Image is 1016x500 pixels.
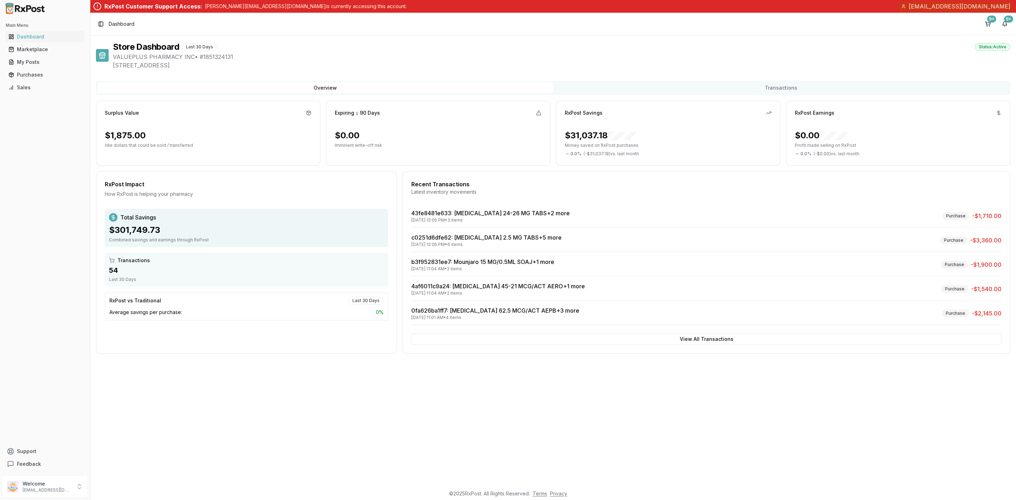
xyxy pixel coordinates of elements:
p: Imminent write-off risk [335,143,542,148]
div: [DATE] 12:05 PM • 3 items [411,217,570,223]
button: 9+ [982,18,993,30]
p: Profit made selling on RxPost [795,143,1002,148]
div: [DATE] 11:01 AM • 4 items [411,315,579,320]
div: Marketplace [8,46,81,53]
button: Purchases [3,69,87,80]
span: -$3,360.00 [970,236,1002,245]
a: Privacy [550,490,567,496]
img: User avatar [7,481,18,492]
span: -$1,540.00 [971,285,1002,293]
span: Transactions [117,257,150,264]
div: $31,037.18 [565,130,636,141]
span: VALUEPLUS PHARMACY INC • # 1851324131 [113,53,1010,61]
a: 43fe8481e633: [MEDICAL_DATA] 24-26 MG TABS+2 more [411,210,570,217]
a: Dashboard [6,30,84,43]
span: -$1,900.00 [971,260,1002,269]
div: Combined savings and earnings through RxPost [109,237,384,243]
h1: Store Dashboard [113,41,179,53]
div: [DATE] 12:05 PM • 6 items [411,242,562,247]
a: b3f952831ee7: Mounjaro 15 MG/0.5ML SOAJ+1 more [411,258,554,265]
span: ( - $31,037.18 ) vs. last month [583,151,639,157]
span: Dashboard [109,20,134,28]
a: 0fa626ba1ff7: [MEDICAL_DATA] 62.5 MCG/ACT AEPB+3 more [411,307,579,314]
div: 9+ [1004,16,1013,23]
p: Idle dollars that could be sold / transferred [105,143,312,148]
div: $301,749.73 [109,224,384,236]
div: $0.00 [335,130,359,141]
a: My Posts [6,56,84,68]
span: Average savings per purchase: [109,309,182,316]
div: RxPost Savings [565,109,603,116]
a: Terms [533,490,547,496]
span: -$1,710.00 [972,212,1002,220]
button: Feedback [3,458,87,470]
button: Dashboard [3,31,87,42]
div: $1,875.00 [105,130,146,141]
div: Surplus Value [105,109,139,116]
a: Marketplace [6,43,84,56]
div: 9+ [987,16,996,23]
div: Last 30 Days [109,277,384,282]
button: Overview [97,82,553,94]
div: Purchase [940,236,967,244]
div: Purchase [941,261,968,269]
span: Total Savings [120,213,156,222]
div: RxPost Impact [105,180,388,188]
span: 0.0 % [800,151,811,157]
a: c0251d6dfe62: [MEDICAL_DATA] 2.5 MG TABS+5 more [411,234,562,241]
button: View All Transactions [411,333,1002,345]
span: ( - $0.00 ) vs. last month [814,151,859,157]
p: Welcome [23,480,72,487]
a: Purchases [6,68,84,81]
div: How RxPost is helping your pharmacy [105,191,388,198]
button: My Posts [3,56,87,68]
div: Purchase [941,285,968,293]
a: Sales [6,81,84,94]
span: -$2,145.00 [972,309,1002,318]
div: Purchase [942,309,969,317]
button: Marketplace [3,44,87,55]
div: Status: Active [975,43,1010,51]
span: [EMAIL_ADDRESS][DOMAIN_NAME] [909,2,1010,11]
p: [EMAIL_ADDRESS][DOMAIN_NAME] [23,487,72,493]
div: $0.00 [795,130,848,141]
div: Last 30 Days [349,297,383,305]
nav: breadcrumb [109,20,134,28]
div: Expiring ≤ 90 Days [335,109,380,116]
div: Recent Transactions [411,180,1002,188]
div: Purchases [8,71,81,78]
div: 54 [109,265,384,275]
div: My Posts [8,59,81,66]
div: RxPost Customer Support Access: [104,2,202,11]
a: 4af6011c9a24: [MEDICAL_DATA] 45-21 MCG/ACT AERO+1 more [411,283,585,290]
div: Latest inventory movements [411,188,1002,195]
p: Money saved on RxPost purchases [565,143,772,148]
p: [PERSON_NAME][EMAIL_ADDRESS][DOMAIN_NAME] is currently accessing this account. [205,3,407,10]
span: 0 % [376,309,383,316]
div: RxPost Earnings [795,109,834,116]
div: Purchase [942,212,969,220]
span: [STREET_ADDRESS] [113,61,1010,70]
img: RxPost Logo [3,3,48,14]
div: [DATE] 11:04 AM • 2 items [411,266,554,272]
div: Dashboard [8,33,81,40]
button: Transactions [553,82,1009,94]
div: RxPost vs Traditional [109,297,161,304]
button: Support [3,445,87,458]
button: 9+ [999,18,1010,30]
h2: Main Menu [6,23,84,28]
div: [DATE] 11:04 AM • 2 items [411,290,585,296]
span: Feedback [17,460,41,468]
div: Last 30 Days [182,43,217,51]
span: 0.0 % [570,151,581,157]
div: Sales [8,84,81,91]
button: Sales [3,82,87,93]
